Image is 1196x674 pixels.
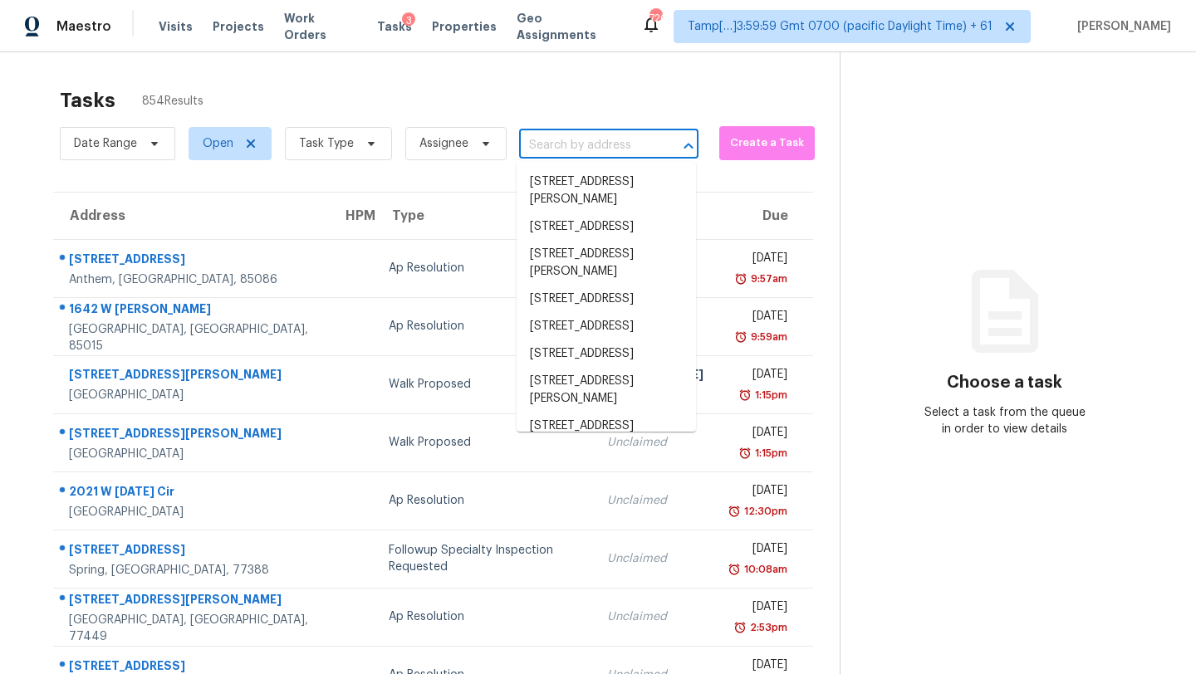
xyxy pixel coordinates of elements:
[432,18,497,35] span: Properties
[730,482,787,503] div: [DATE]
[517,368,696,413] li: [STREET_ADDRESS][PERSON_NAME]
[329,193,375,239] th: HPM
[69,612,316,645] div: [GEOGRAPHIC_DATA], [GEOGRAPHIC_DATA], 77449
[402,12,415,29] div: 3
[203,135,233,152] span: Open
[389,492,581,509] div: Ap Resolution
[69,425,316,446] div: [STREET_ADDRESS][PERSON_NAME]
[74,135,137,152] span: Date Range
[69,541,316,562] div: [STREET_ADDRESS]
[607,434,703,451] div: Unclaimed
[389,434,581,451] div: Walk Proposed
[377,21,412,32] span: Tasks
[69,321,316,354] div: [GEOGRAPHIC_DATA], [GEOGRAPHIC_DATA], 85015
[53,193,329,239] th: Address
[213,18,264,35] span: Projects
[688,18,993,35] span: Tamp[…]3:59:59 Gmt 0700 (pacific Daylight Time) + 61
[741,503,787,520] div: 12:30pm
[747,619,787,636] div: 2:53pm
[69,483,316,504] div: 2021 W [DATE] Cir
[159,18,193,35] span: Visits
[69,251,316,271] div: [STREET_ADDRESS]
[69,562,316,579] div: Spring, [GEOGRAPHIC_DATA], 77388
[517,241,696,286] li: [STREET_ADDRESS][PERSON_NAME]
[389,608,581,625] div: Ap Resolution
[747,271,787,287] div: 9:57am
[419,135,468,152] span: Assignee
[752,387,787,403] div: 1:15pm
[1071,18,1171,35] span: [PERSON_NAME]
[517,313,696,340] li: [STREET_ADDRESS]
[607,550,703,567] div: Unclaimed
[730,366,787,387] div: [DATE]
[730,424,787,445] div: [DATE]
[389,260,581,276] div: Ap Resolution
[389,542,581,575] div: Followup Specialty Inspection Requested
[375,193,594,239] th: Type
[734,329,747,345] img: Overdue Alarm Icon
[677,134,700,158] button: Close
[142,93,203,110] span: 854 Results
[947,374,1062,391] h3: Choose a task
[517,413,696,440] li: [STREET_ADDRESS]
[730,540,787,561] div: [DATE]
[730,250,787,271] div: [DATE]
[728,134,806,153] span: Create a Task
[733,619,747,636] img: Overdue Alarm Icon
[69,271,316,288] div: Anthem, [GEOGRAPHIC_DATA], 85086
[517,10,621,43] span: Geo Assignments
[517,168,696,213] li: [STREET_ADDRESS][PERSON_NAME]
[738,445,752,462] img: Overdue Alarm Icon
[717,193,813,239] th: Due
[738,387,752,403] img: Overdue Alarm Icon
[741,561,787,578] div: 10:08am
[60,92,115,109] h2: Tasks
[649,10,661,27] div: 720
[389,376,581,393] div: Walk Proposed
[69,446,316,462] div: [GEOGRAPHIC_DATA]
[719,126,815,160] button: Create a Task
[56,18,111,35] span: Maestro
[607,492,703,509] div: Unclaimed
[923,404,1087,437] div: Select a task from the queue in order to view details
[517,340,696,368] li: [STREET_ADDRESS]
[728,503,741,520] img: Overdue Alarm Icon
[734,271,747,287] img: Overdue Alarm Icon
[728,561,741,578] img: Overdue Alarm Icon
[69,387,316,403] div: [GEOGRAPHIC_DATA]
[299,135,354,152] span: Task Type
[519,133,652,159] input: Search by address
[69,366,316,387] div: [STREET_ADDRESS][PERSON_NAME]
[607,608,703,625] div: Unclaimed
[730,598,787,619] div: [DATE]
[730,308,787,329] div: [DATE]
[747,329,787,345] div: 9:59am
[69,591,316,612] div: [STREET_ADDRESS][PERSON_NAME]
[389,318,581,335] div: Ap Resolution
[517,213,696,241] li: [STREET_ADDRESS]
[284,10,357,43] span: Work Orders
[69,300,316,321] div: 1642 W [PERSON_NAME]
[752,445,787,462] div: 1:15pm
[517,286,696,313] li: [STREET_ADDRESS]
[69,504,316,520] div: [GEOGRAPHIC_DATA]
